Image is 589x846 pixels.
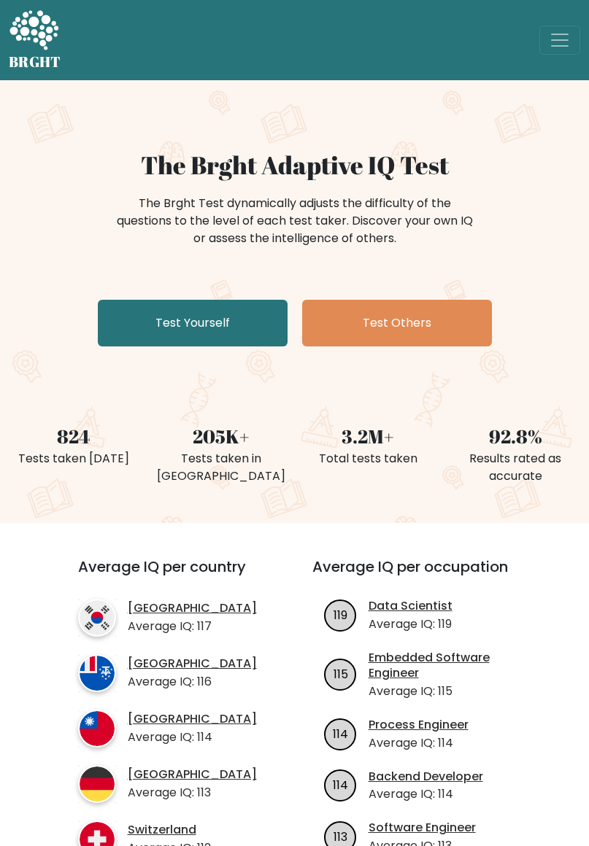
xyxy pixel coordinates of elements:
h3: Average IQ per country [78,558,260,593]
p: Average IQ: 114 [369,785,483,803]
a: BRGHT [9,6,61,74]
a: Data Scientist [369,599,453,614]
p: Average IQ: 117 [128,618,257,635]
img: country [78,654,116,692]
a: Test Others [302,300,492,346]
a: Backend Developer [369,769,483,785]
img: country [78,710,116,748]
h5: BRGHT [9,53,61,71]
div: The Brght Test dynamically adjusts the difficulty of the questions to the level of each test take... [112,195,477,247]
text: 119 [334,607,347,624]
div: 3.2M+ [304,422,434,450]
div: 205K+ [156,422,286,450]
p: Average IQ: 113 [128,784,257,802]
a: [GEOGRAPHIC_DATA] [128,601,257,616]
div: Results rated as accurate [450,450,580,485]
text: 114 [333,726,348,742]
p: Average IQ: 116 [128,673,257,691]
img: country [78,599,116,637]
a: Process Engineer [369,718,469,733]
p: Average IQ: 114 [369,734,469,752]
div: 824 [9,422,139,450]
p: Average IQ: 115 [369,683,529,700]
p: Average IQ: 119 [369,616,453,633]
text: 114 [333,777,348,793]
a: Embedded Software Engineer [369,651,529,681]
a: Test Yourself [98,300,288,346]
img: country [78,765,116,803]
button: Toggle navigation [539,26,580,55]
p: Average IQ: 114 [128,729,257,746]
a: Switzerland [128,823,211,838]
a: [GEOGRAPHIC_DATA] [128,767,257,783]
text: 115 [333,666,347,683]
text: 113 [334,828,347,845]
div: 92.8% [450,422,580,450]
h3: Average IQ per occupation [312,558,529,593]
div: Tests taken in [GEOGRAPHIC_DATA] [156,450,286,485]
div: Tests taken [DATE] [9,450,139,467]
a: [GEOGRAPHIC_DATA] [128,656,257,672]
div: Total tests taken [304,450,434,467]
a: Software Engineer [369,820,476,836]
h1: The Brght Adaptive IQ Test [9,150,580,180]
a: [GEOGRAPHIC_DATA] [128,712,257,727]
